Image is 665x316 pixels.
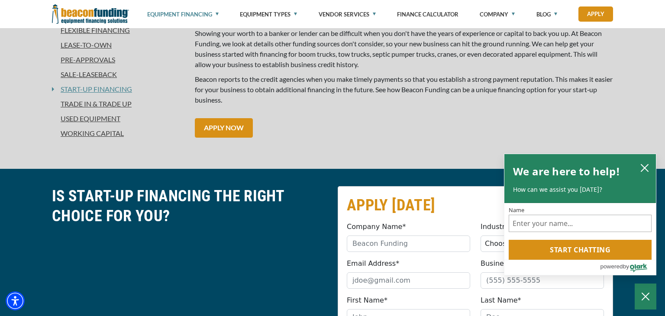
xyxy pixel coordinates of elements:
[6,291,25,310] div: Accessibility Menu
[600,261,623,272] span: powered
[509,207,652,213] label: Name
[509,240,652,260] button: Start chatting
[52,113,184,124] a: Used Equipment
[195,75,613,104] span: Beacon reports to the credit agencies when you make timely payments so that you establish a stron...
[54,84,132,94] a: Start-Up Financing
[195,29,602,68] span: Showing your worth to a banker or lender can be difficult when you don't have the years of experi...
[635,284,656,310] button: Close Chatbox
[623,261,629,272] span: by
[52,128,184,139] a: Working Capital
[52,186,327,226] h2: IS START-UP FINANCING THE RIGHT CHOICE FOR YOU?
[52,99,184,109] a: Trade In & Trade Up
[52,40,184,50] a: Lease-To-Own
[52,55,184,65] a: Pre-approvals
[509,215,652,232] input: Name
[347,195,604,215] h2: APPLY [DATE]
[481,295,521,306] label: Last Name*
[481,272,604,289] input: (555) 555-5555
[578,6,613,22] a: Apply
[347,272,470,289] input: jdoe@gmail.com
[638,161,652,174] button: close chatbox
[481,258,538,269] label: Business Phone*
[347,235,470,252] input: Beacon Funding
[600,260,656,275] a: Powered by Olark - open in a new tab
[195,118,253,138] a: APPLY NOW
[504,154,656,276] div: olark chatbox
[347,295,387,306] label: First Name*
[52,69,184,80] a: Sale-Leaseback
[513,163,620,180] h2: We are here to help!
[52,25,184,35] a: Flexible Financing
[481,222,513,232] label: Industry*
[347,258,399,269] label: Email Address*
[513,185,647,194] p: How can we assist you [DATE]?
[347,222,406,232] label: Company Name*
